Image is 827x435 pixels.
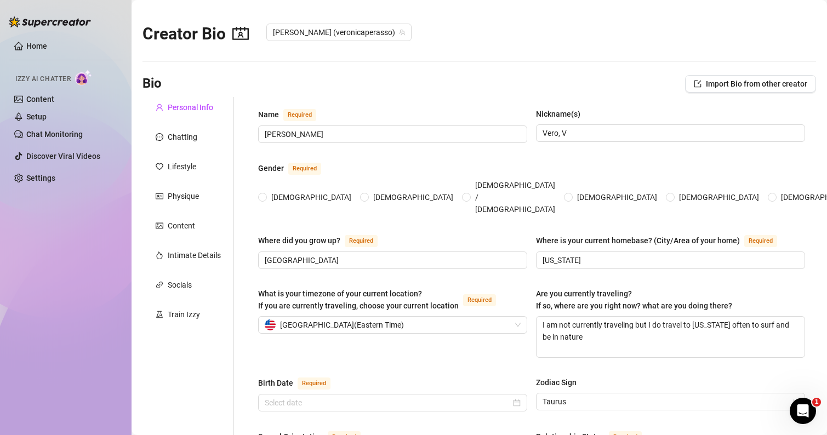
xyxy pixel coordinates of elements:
div: Where is your current homebase? (City/Area of your home) [536,234,740,247]
div: Intimate Details [168,249,221,261]
a: Setup [26,112,47,121]
span: experiment [156,311,163,318]
span: team [399,29,406,36]
span: Required [744,235,777,247]
a: Discover Viral Videos [26,152,100,161]
span: [DEMOGRAPHIC_DATA] / [DEMOGRAPHIC_DATA] [471,179,560,215]
div: Lifestyle [168,161,196,173]
label: Zodiac Sign [536,376,584,388]
div: Socials [168,279,192,291]
div: Where did you grow up? [258,234,340,247]
input: Where did you grow up? [265,254,518,266]
textarea: I am not currently traveling but I do travel to [US_STATE] often to surf and be in nature [537,317,805,357]
img: AI Chatter [75,70,92,85]
div: Train Izzy [168,308,200,320]
div: Personal Info [168,101,213,113]
span: What is your timezone of your current location? If you are currently traveling, choose your curre... [258,289,459,310]
span: [DEMOGRAPHIC_DATA] [573,191,661,203]
h3: Bio [142,75,162,93]
span: Are you currently traveling? If so, where are you right now? what are you doing there? [536,289,732,310]
span: heart [156,163,163,170]
span: Required [298,377,330,390]
a: Settings [26,174,55,182]
div: Chatting [168,131,197,143]
span: contacts [232,25,249,42]
input: Nickname(s) [543,127,796,139]
div: Gender [258,162,284,174]
label: Nickname(s) [536,108,588,120]
button: Import Bio from other creator [685,75,816,93]
img: logo-BBDzfeDw.svg [9,16,91,27]
span: Taurus [543,393,799,410]
div: Physique [168,190,199,202]
a: Chat Monitoring [26,130,83,139]
label: Name [258,108,328,121]
label: Gender [258,162,333,175]
span: user [156,104,163,111]
span: Import Bio from other creator [706,79,807,88]
span: idcard [156,192,163,200]
span: link [156,281,163,289]
input: Name [265,128,518,140]
span: Required [345,235,378,247]
a: Home [26,42,47,50]
span: Veronica (veronicaperasso) [273,24,405,41]
div: Name [258,108,279,121]
div: Nickname(s) [536,108,580,120]
input: Where is your current homebase? (City/Area of your home) [543,254,796,266]
span: Required [288,163,321,175]
span: Required [463,294,496,306]
label: Where did you grow up? [258,234,390,247]
span: fire [156,251,163,259]
label: Birth Date [258,376,343,390]
img: us [265,319,276,330]
h2: Creator Bio [142,24,249,44]
span: [DEMOGRAPHIC_DATA] [369,191,458,203]
span: Required [283,109,316,121]
span: 1 [812,398,821,407]
label: Where is your current homebase? (City/Area of your home) [536,234,789,247]
iframe: Intercom live chat [790,398,816,424]
span: Izzy AI Chatter [15,74,71,84]
div: Birth Date [258,377,293,389]
a: Content [26,95,54,104]
div: Zodiac Sign [536,376,577,388]
div: Content [168,220,195,232]
span: picture [156,222,163,230]
span: [DEMOGRAPHIC_DATA] [267,191,356,203]
input: Birth Date [265,397,511,409]
span: message [156,133,163,141]
span: [GEOGRAPHIC_DATA] ( Eastern Time ) [280,317,404,333]
span: import [694,80,701,88]
span: [DEMOGRAPHIC_DATA] [675,191,763,203]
